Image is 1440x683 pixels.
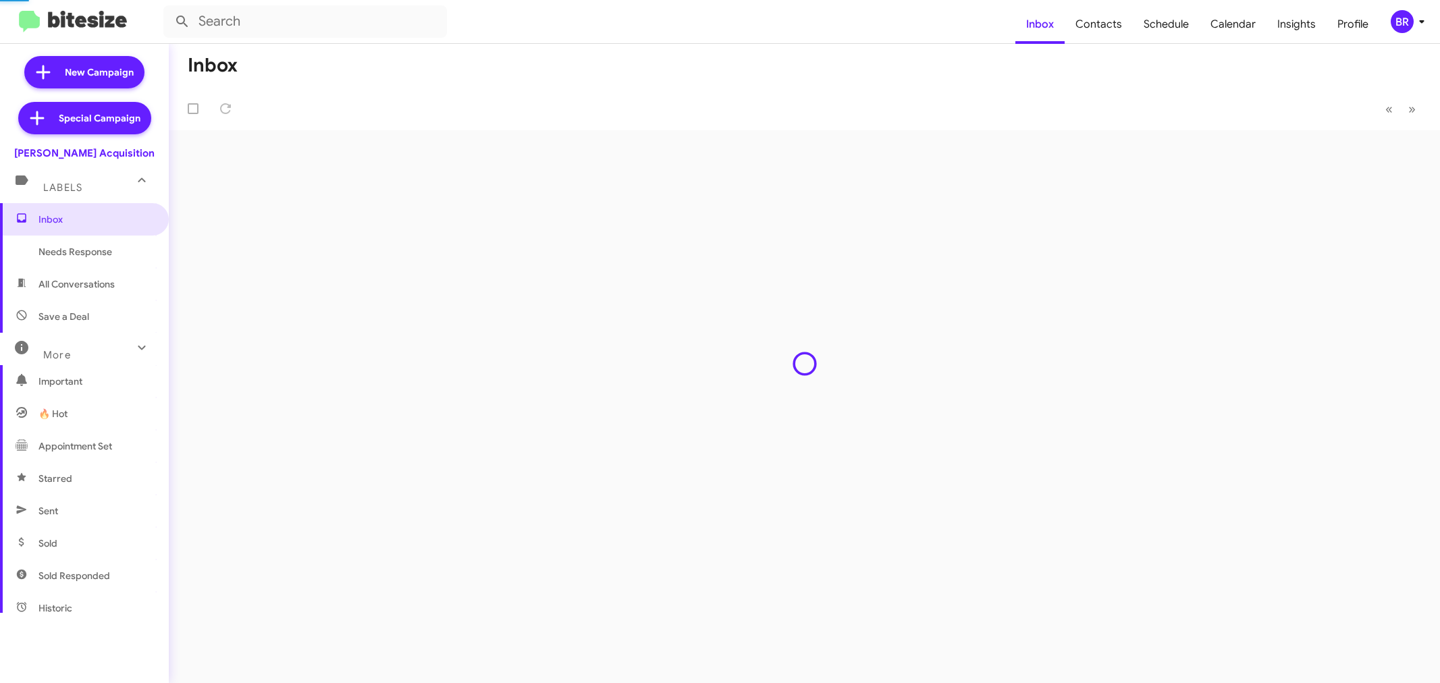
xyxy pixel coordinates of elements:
a: Insights [1266,5,1327,44]
a: New Campaign [24,56,144,88]
span: Historic [38,601,72,615]
div: [PERSON_NAME] Acquisition [14,146,155,160]
a: Inbox [1015,5,1065,44]
button: Previous [1377,95,1401,123]
span: Sold Responded [38,569,110,582]
h1: Inbox [188,55,238,76]
span: Labels [43,182,82,194]
span: » [1408,101,1416,117]
span: Save a Deal [38,310,89,323]
span: All Conversations [38,277,115,291]
span: Appointment Set [38,439,112,453]
span: Sold [38,537,57,550]
span: « [1385,101,1393,117]
span: Sent [38,504,58,518]
span: Inbox [38,213,153,226]
span: Special Campaign [59,111,140,125]
nav: Page navigation example [1378,95,1424,123]
a: Calendar [1200,5,1266,44]
span: New Campaign [65,65,134,79]
span: Needs Response [38,245,153,258]
input: Search [163,5,447,38]
span: 🔥 Hot [38,407,68,420]
span: More [43,349,71,361]
span: Starred [38,472,72,485]
button: Next [1400,95,1424,123]
a: Schedule [1133,5,1200,44]
button: BR [1379,10,1425,33]
span: Important [38,375,153,388]
a: Contacts [1065,5,1133,44]
div: BR [1391,10,1414,33]
a: Special Campaign [18,102,151,134]
a: Profile [1327,5,1379,44]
